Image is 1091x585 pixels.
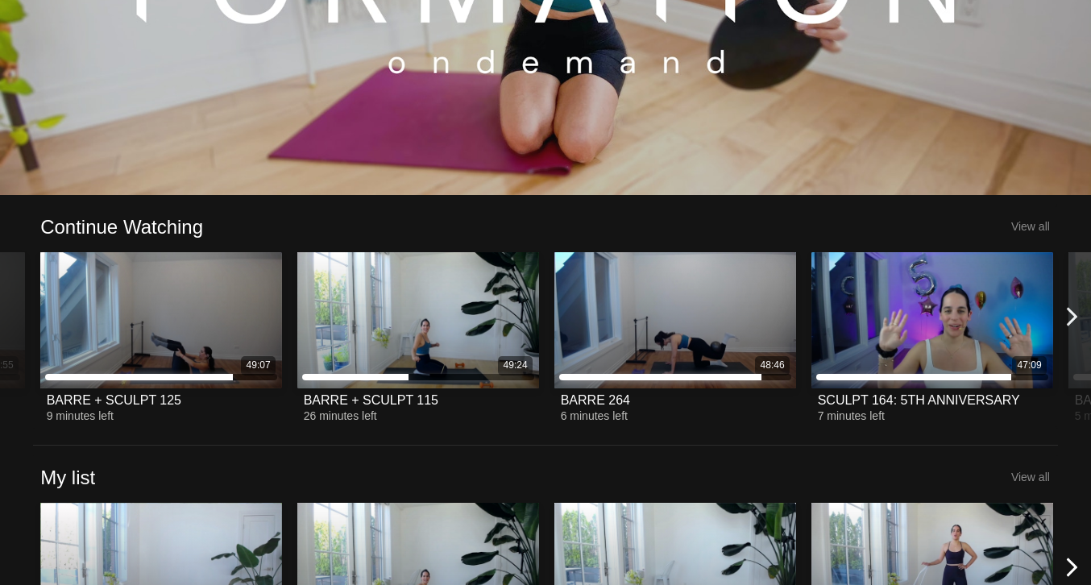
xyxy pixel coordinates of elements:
div: 26 minutes left [304,409,533,422]
a: My list [40,465,95,490]
a: View all [1011,220,1050,233]
div: 7 minutes left [818,409,1047,422]
div: BARRE + SCULPT 125 [47,392,181,408]
a: BARRE 26448:46BARRE 2646 minutes left [554,252,796,422]
div: BARRE 264 [561,392,630,408]
div: 6 minutes left [561,409,790,422]
a: SCULPT 164: 5TH ANNIVERSARY47:09SCULPT 164: 5TH ANNIVERSARY7 minutes left [811,252,1053,422]
a: Continue Watching [40,214,203,239]
div: BARRE + SCULPT 115 [304,392,438,408]
div: 48:46 [761,359,785,372]
a: BARRE + SCULPT 12549:07BARRE + SCULPT 1259 minutes left [40,252,282,422]
div: 9 minutes left [47,409,276,422]
div: 49:24 [504,359,528,372]
div: SCULPT 164: 5TH ANNIVERSARY [818,392,1020,408]
a: BARRE + SCULPT 11549:24BARRE + SCULPT 11526 minutes left [297,252,539,422]
div: 47:09 [1018,359,1042,372]
div: 49:07 [247,359,271,372]
a: View all [1011,471,1050,483]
